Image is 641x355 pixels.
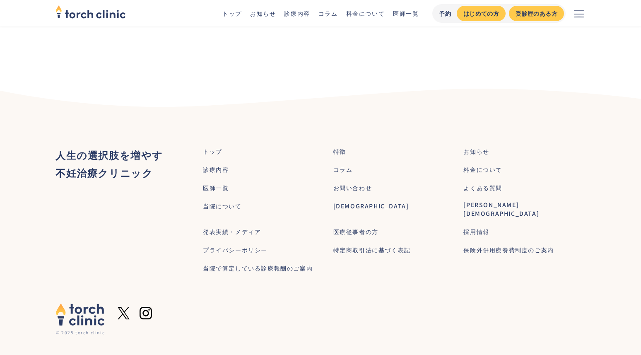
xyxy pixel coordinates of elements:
a: [PERSON_NAME][DEMOGRAPHIC_DATA] [463,200,586,218]
div: はじめての方 [463,9,499,18]
a: コラム [318,9,338,17]
div: 予約 [439,9,452,18]
a: 発表実績・メディア [203,227,261,236]
a: コラム [333,165,353,174]
a: プライバシーポリシー [203,246,267,254]
div: © 2025 torch clinic [55,329,105,336]
a: 当院について [203,202,242,210]
p: ‍ [62,46,586,56]
a: 医師一覧 [393,9,419,17]
a: 特定商取引法に基づく表記 [333,246,411,254]
img: torch clinic [55,303,105,326]
strong: 不妊治療クリニック [55,165,153,180]
a: 当院で算定している診療報酬のご案内 [203,264,313,273]
strong: 人生の選択肢を増やす ‍ [55,147,163,162]
img: X formerly twitter [118,307,130,319]
a: home [55,6,126,21]
a: お知らせ [250,9,276,17]
div: ‍ [55,146,163,181]
a: 料金について [346,9,385,17]
a: 保険外併用療養費制度のご案内 [463,246,554,254]
a: 医療従事者の方 [333,227,378,236]
a: 料金について [463,165,502,174]
a: よくある質問 [463,184,502,192]
a: 特徴 [333,147,346,156]
a: お知らせ [463,147,489,156]
div: 受診歴のある方 [516,9,557,18]
a: 受診歴のある方 [509,6,564,21]
a: 診療内容 [203,165,229,174]
img: Instagram [140,307,152,319]
a: 診療内容 [284,9,310,17]
a: 医師一覧 [203,184,229,192]
a: [DEMOGRAPHIC_DATA] [333,202,409,210]
a: トップ [203,147,222,156]
img: torch clinic [55,2,126,21]
a: 採用情報 [463,227,489,236]
p: ‍ [62,23,586,33]
a: トップ [222,9,242,17]
a: お問い合わせ [333,184,372,192]
a: はじめての方 [457,6,506,21]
